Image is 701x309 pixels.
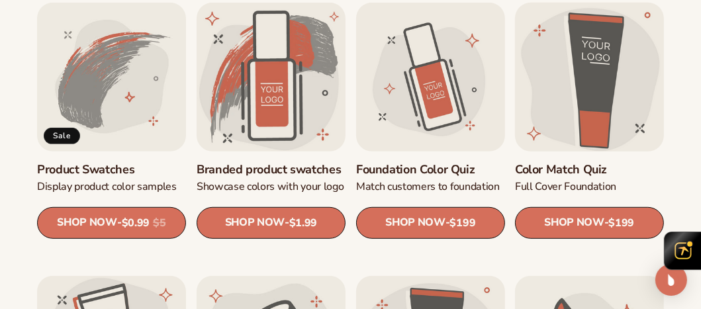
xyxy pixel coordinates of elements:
span: SHOP NOW [545,217,604,230]
a: SHOP NOW- $199 [515,207,664,239]
a: Product Swatches [37,162,186,177]
s: $5 [153,217,165,230]
a: SHOP NOW- $1.99 [197,207,346,239]
a: Foundation Color Quiz [356,162,505,177]
span: SHOP NOW [57,217,117,230]
span: $0.99 [122,217,150,230]
a: Color Match Quiz [515,162,664,177]
span: $199 [609,217,635,230]
span: $199 [449,217,475,230]
span: SHOP NOW [224,217,284,230]
a: SHOP NOW- $199 [356,207,505,239]
div: Open Intercom Messenger [655,264,687,296]
span: SHOP NOW [385,217,445,230]
a: Branded product swatches [197,162,346,177]
a: SHOP NOW- $0.99 $5 [37,207,186,239]
span: $1.99 [289,217,316,230]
